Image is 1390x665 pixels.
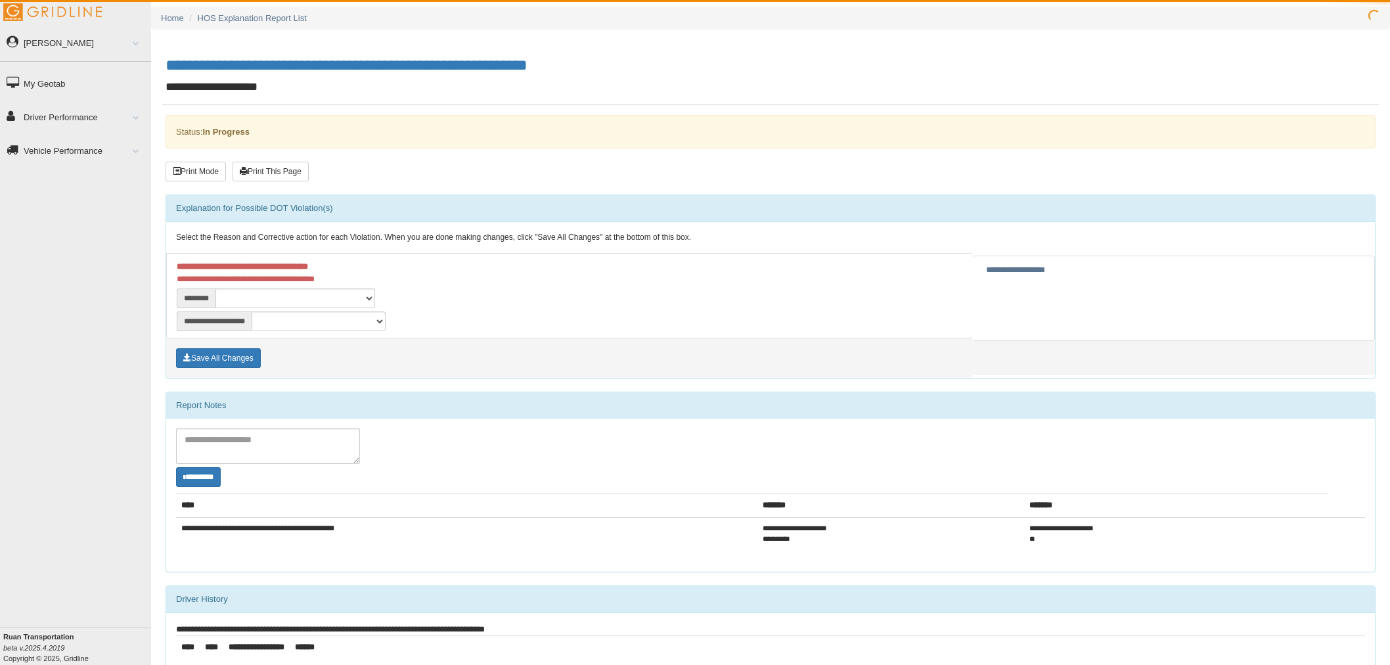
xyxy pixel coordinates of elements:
button: Change Filter Options [176,467,221,487]
div: Select the Reason and Corrective action for each Violation. When you are done making changes, cli... [166,222,1375,254]
strong: In Progress [202,127,250,137]
a: HOS Explanation Report List [198,13,307,23]
div: Copyright © 2025, Gridline [3,631,151,664]
button: Print Mode [166,162,226,181]
b: Ruan Transportation [3,633,74,641]
div: Report Notes [166,392,1375,419]
i: beta v.2025.4.2019 [3,644,64,652]
button: Save [176,348,261,368]
img: Gridline [3,3,102,21]
div: Driver History [166,586,1375,612]
a: Home [161,13,184,23]
div: Status: [166,115,1376,149]
div: Explanation for Possible DOT Violation(s) [166,195,1375,221]
button: Print This Page [233,162,309,181]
